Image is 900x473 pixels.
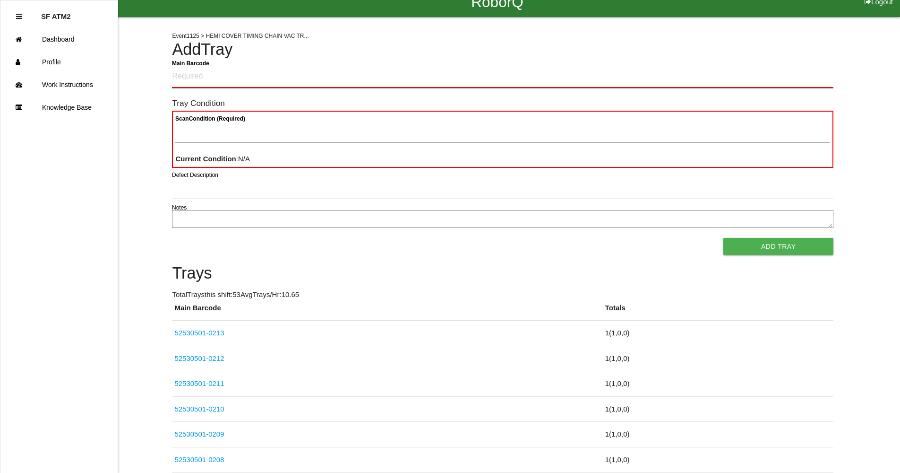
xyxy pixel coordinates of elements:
[172,66,833,88] input: Required
[172,99,833,108] h6: Tray Condition
[172,41,833,59] h4: Add Tray
[603,303,834,321] th: Totals
[174,379,224,387] a: 52530501-0211
[603,346,834,371] td: 1 ( 1 , 0 , 0 )
[603,371,834,397] td: 1 ( 1 , 0 , 0 )
[174,430,224,438] a: 52530501-0209
[41,5,71,20] p: SF ATM2
[723,238,833,255] button: Add Tray
[175,155,250,163] span: : N/A
[16,5,22,28] div: Close
[603,396,834,422] td: 1 ( 1 , 0 , 0 )
[603,422,834,447] td: 1 ( 1 , 0 , 0 )
[603,447,834,473] td: 1 ( 1 , 0 , 0 )
[174,455,224,464] a: 52530501-0208
[172,171,218,179] label: Defect Description
[174,354,224,362] a: 52530501-0212
[174,405,224,413] a: 52530501-0210
[0,73,118,96] a: Work Instructions
[172,203,187,212] label: Notes
[172,33,309,39] span: Event 1125 > HEMI COVER TIMING CHAIN VAC TR...
[603,321,834,346] td: 1 ( 1 , 0 , 0 )
[0,96,118,119] a: Knowledge Base
[0,51,118,73] a: Profile
[0,28,118,51] a: Dashboard
[172,289,833,300] p: Total Trays this shift: 53 Avg Trays /Hr: 10.65
[172,60,209,66] b: Main Barcode
[175,115,245,122] b: Scan Condition (Required)
[172,264,833,282] h4: Trays
[172,303,602,321] th: Main Barcode
[174,329,224,337] a: 52530501-0213
[175,155,236,163] b: Current Condition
